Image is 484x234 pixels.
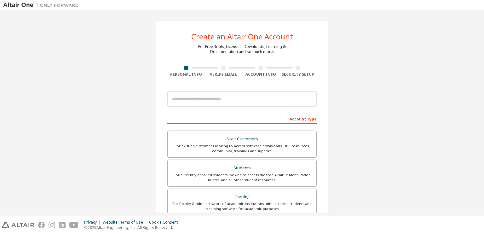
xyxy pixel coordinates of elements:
[171,201,313,211] div: For faculty & administrators of academic institutions administering students and accessing softwa...
[149,220,181,225] div: Cookie Consent
[2,222,34,228] img: altair_logo.svg
[171,143,313,154] div: For existing customers looking to access software downloads, HPC resources, community, trainings ...
[205,72,242,77] div: Verify Email
[167,114,317,124] div: Account Type
[59,222,66,228] img: linkedin.svg
[171,135,313,143] div: Altair Customers
[191,33,293,40] div: Create an Altair One Account
[171,173,313,183] div: For currently enrolled students looking to access the free Altair Student Edition bundle and all ...
[242,72,279,77] div: Account Info
[171,164,313,173] div: Students
[84,220,103,225] div: Privacy
[198,44,286,54] div: For Free Trials, Licenses, Downloads, Learning & Documentation and so much more.
[84,225,181,230] p: © 2025 Altair Engineering, Inc. All Rights Reserved.
[38,222,45,228] img: facebook.svg
[103,220,149,225] div: Website Terms of Use
[49,222,55,228] img: instagram.svg
[3,2,82,8] img: Altair One
[69,222,78,228] img: youtube.svg
[167,72,205,77] div: Personal Info
[279,72,317,77] div: Security Setup
[171,193,313,202] div: Faculty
